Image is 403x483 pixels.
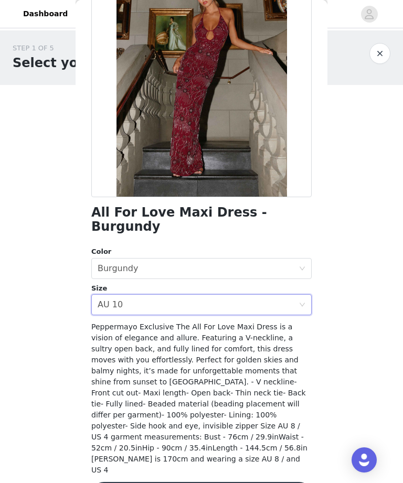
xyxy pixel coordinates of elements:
[17,2,74,26] a: Dashboard
[13,43,145,53] div: STEP 1 OF 5
[13,53,145,72] h1: Select your styles!
[91,323,307,474] span: Peppermayo Exclusive The All For Love Maxi Dress is a vision of elegance and allure. Featuring a ...
[98,259,138,278] div: Burgundy
[91,283,312,294] div: Size
[91,246,312,257] div: Color
[91,206,312,234] h1: All For Love Maxi Dress - Burgundy
[98,295,123,315] div: AU 10
[364,6,374,23] div: avatar
[352,447,377,473] div: Open Intercom Messenger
